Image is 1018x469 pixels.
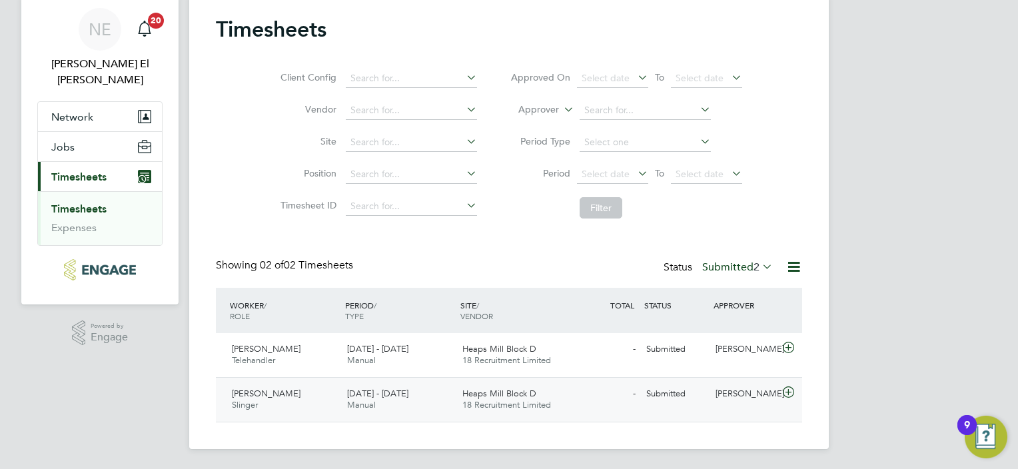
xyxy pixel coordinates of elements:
[710,383,779,405] div: [PERSON_NAME]
[476,300,479,310] span: /
[38,102,162,131] button: Network
[346,69,477,88] input: Search for...
[216,258,356,272] div: Showing
[64,259,135,280] img: legacie-logo-retina.png
[651,165,668,182] span: To
[702,260,773,274] label: Submitted
[216,16,326,43] h2: Timesheets
[676,72,724,84] span: Select date
[347,399,376,410] span: Manual
[510,167,570,179] label: Period
[232,399,258,410] span: Slinger
[51,141,75,153] span: Jobs
[965,416,1007,458] button: Open Resource Center, 9 new notifications
[72,320,129,346] a: Powered byEngage
[347,354,376,366] span: Manual
[499,103,559,117] label: Approver
[580,101,711,120] input: Search for...
[276,103,336,115] label: Vendor
[964,425,970,442] div: 9
[232,354,275,366] span: Telehandler
[580,197,622,219] button: Filter
[232,388,300,399] span: [PERSON_NAME]
[347,343,408,354] span: [DATE] - [DATE]
[91,332,128,343] span: Engage
[572,383,641,405] div: -
[37,56,163,88] span: Nora El Gendy
[51,221,97,234] a: Expenses
[510,71,570,83] label: Approved On
[664,258,775,277] div: Status
[641,383,710,405] div: Submitted
[710,338,779,360] div: [PERSON_NAME]
[37,259,163,280] a: Go to home page
[342,293,457,328] div: PERIOD
[345,310,364,321] span: TYPE
[227,293,342,328] div: WORKER
[374,300,376,310] span: /
[38,162,162,191] button: Timesheets
[462,399,551,410] span: 18 Recruitment Limited
[276,167,336,179] label: Position
[346,165,477,184] input: Search for...
[131,8,158,51] a: 20
[232,343,300,354] span: [PERSON_NAME]
[38,132,162,161] button: Jobs
[610,300,634,310] span: TOTAL
[510,135,570,147] label: Period Type
[641,338,710,360] div: Submitted
[582,72,630,84] span: Select date
[460,310,493,321] span: VENDOR
[276,199,336,211] label: Timesheet ID
[580,133,711,152] input: Select one
[676,168,724,180] span: Select date
[260,258,284,272] span: 02 of
[346,101,477,120] input: Search for...
[346,133,477,152] input: Search for...
[89,21,111,38] span: NE
[462,354,551,366] span: 18 Recruitment Limited
[148,13,164,29] span: 20
[710,293,779,317] div: APPROVER
[38,191,162,245] div: Timesheets
[91,320,128,332] span: Powered by
[582,168,630,180] span: Select date
[754,260,760,274] span: 2
[641,293,710,317] div: STATUS
[51,203,107,215] a: Timesheets
[264,300,266,310] span: /
[462,388,536,399] span: Heaps Mill Block D
[347,388,408,399] span: [DATE] - [DATE]
[572,338,641,360] div: -
[462,343,536,354] span: Heaps Mill Block D
[230,310,250,321] span: ROLE
[276,135,336,147] label: Site
[260,258,353,272] span: 02 Timesheets
[37,8,163,88] a: NE[PERSON_NAME] El [PERSON_NAME]
[276,71,336,83] label: Client Config
[651,69,668,86] span: To
[457,293,572,328] div: SITE
[51,171,107,183] span: Timesheets
[51,111,93,123] span: Network
[346,197,477,216] input: Search for...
